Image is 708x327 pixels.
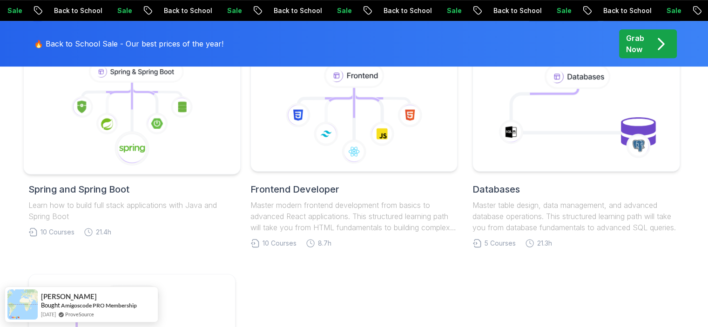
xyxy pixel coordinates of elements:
[28,55,236,237] a: Spring and Spring BootLearn how to build full stack applications with Java and Spring Boot10 Cour...
[250,200,458,233] p: Master modern frontend development from basics to advanced React applications. This structured le...
[472,55,680,248] a: DatabasesMaster table design, data management, and advanced database operations. This structured ...
[155,6,218,15] p: Back to School
[438,6,467,15] p: Sale
[263,239,297,248] span: 10 Courses
[374,6,438,15] p: Back to School
[626,33,644,55] p: Grab Now
[594,6,657,15] p: Back to School
[657,6,687,15] p: Sale
[485,239,516,248] span: 5 Courses
[250,183,458,196] h2: Frontend Developer
[41,301,60,309] span: Bought
[318,239,331,248] span: 8.7h
[45,6,108,15] p: Back to School
[328,6,357,15] p: Sale
[61,301,137,309] a: Amigoscode PRO Membership
[40,227,74,237] span: 10 Courses
[41,310,56,318] span: [DATE]
[264,6,328,15] p: Back to School
[547,6,577,15] p: Sale
[537,239,552,248] span: 21.3h
[218,6,248,15] p: Sale
[28,200,236,222] p: Learn how to build full stack applications with Java and Spring Boot
[34,38,223,49] p: 🔥 Back to School Sale - Our best prices of the year!
[472,183,680,196] h2: Databases
[96,227,111,237] span: 21.4h
[108,6,138,15] p: Sale
[65,310,94,318] a: ProveSource
[472,200,680,233] p: Master table design, data management, and advanced database operations. This structured learning ...
[484,6,547,15] p: Back to School
[41,293,97,300] span: [PERSON_NAME]
[250,55,458,248] a: Frontend DeveloperMaster modern frontend development from basics to advanced React applications. ...
[7,289,38,320] img: provesource social proof notification image
[28,183,236,196] h2: Spring and Spring Boot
